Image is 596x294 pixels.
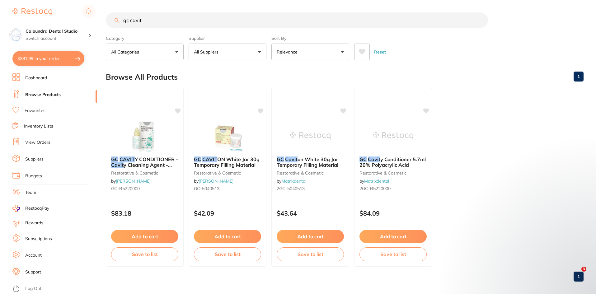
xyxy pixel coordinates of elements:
[359,178,389,184] span: by
[359,156,427,168] b: GC Cavity Conditioner 5.7ml 20% Polyacrylic Acid
[189,35,266,41] label: Supplier
[135,156,178,162] span: Y CONDITIONER -
[574,70,584,83] a: 1
[111,247,178,261] button: Save to list
[290,120,331,152] img: GC Caviton White 30g Jar Temporary Filling Material
[24,123,53,129] a: Inventory Lists
[25,92,61,98] a: Browse Products
[25,139,50,146] a: View Orders
[194,210,261,217] p: $42.09
[25,75,47,81] a: Dashboard
[111,156,118,162] em: GC
[194,230,261,243] button: Add to cart
[359,156,426,168] span: y Conditioner 5.7ml 20% Polyacrylic Acid
[189,44,266,60] button: All Suppliers
[12,284,95,294] button: Log Out
[207,120,248,152] img: GC CAVITON White Jar 30g Temporary Filling Material
[281,178,306,184] a: Matrixdental
[569,267,584,282] iframe: Intercom live chat
[120,156,135,162] em: CAVIT
[277,230,344,243] button: Add to cart
[199,178,233,184] a: [PERSON_NAME]
[277,186,305,191] span: 2GC-5040513
[25,205,49,212] span: RestocqPay
[359,210,427,217] p: $84.09
[106,44,184,60] button: All Categories
[26,35,88,42] p: Switch account
[111,230,178,243] button: Add to cart
[277,156,338,168] span: on White 30g Jar Temporary Filling Material
[25,189,36,196] a: Team
[10,29,22,41] img: Caloundra Dental Studio
[111,210,178,217] p: $83.18
[359,156,367,162] em: GC
[111,178,151,184] span: by
[12,5,52,19] a: Restocq Logo
[359,247,427,261] button: Save to list
[277,178,306,184] span: by
[25,173,42,179] a: Budgets
[26,28,88,35] h4: Caloundra Dental Studio
[194,178,233,184] span: by
[271,44,349,60] button: Relevance
[25,286,41,292] a: Log Out
[106,12,488,28] input: Search Products
[25,236,52,242] a: Subscriptions
[25,220,43,226] a: Rewards
[106,35,184,41] label: Category
[359,186,391,191] span: 2GC-B5220000
[285,156,298,162] em: Cavit
[372,44,388,60] button: Reset
[12,8,52,16] img: Restocq Logo
[194,170,261,175] small: restorative & cosmetic
[373,120,413,152] img: GC Cavity Conditioner 5.7ml 20% Polyacrylic Acid
[124,120,165,152] img: GC CAVITY CONDITIONER - Cavity Cleaning Agent - 20% Polyacrylic - 5.7ml
[106,73,178,82] h2: Browse All Products
[25,252,42,259] a: Account
[25,269,41,275] a: Support
[271,35,349,41] label: Sort By
[359,170,427,175] small: restorative & cosmetic
[468,227,593,277] iframe: Intercom notifications message
[277,49,300,55] p: Relevance
[25,156,44,162] a: Suppliers
[277,210,344,217] p: $43.64
[359,230,427,243] button: Add to cart
[277,156,344,168] b: GC Caviton White 30g Jar Temporary Filling Material
[111,170,178,175] small: restorative & cosmetic
[12,205,20,212] img: RestocqPay
[581,267,586,272] span: 3
[194,156,201,162] em: GC
[12,205,49,212] a: RestocqPay
[12,51,84,66] button: $381.99 in your order
[277,156,284,162] em: GC
[202,156,217,162] em: CAVIT
[116,178,151,184] a: [PERSON_NAME]
[25,108,45,114] a: Favourites
[194,247,261,261] button: Save to list
[111,156,178,168] b: GC CAVITY CONDITIONER - Cavity Cleaning Agent - 20% Polyacrylic - 5.7ml
[111,162,172,174] span: y Cleaning Agent - 20% Polyacrylic - 5.7ml
[111,186,140,191] span: GC-B5220000
[277,247,344,261] button: Save to list
[111,49,142,55] p: All Categories
[194,49,221,55] p: All Suppliers
[277,170,344,175] small: restorative & cosmetic
[368,156,380,162] em: Cavit
[194,156,261,168] b: GC CAVITON White Jar 30g Temporary Filling Material
[194,156,260,168] span: ON White Jar 30g Temporary Filling Material
[194,186,219,191] span: GC-5040513
[111,162,124,168] em: Cavit
[364,178,389,184] a: Matrixdental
